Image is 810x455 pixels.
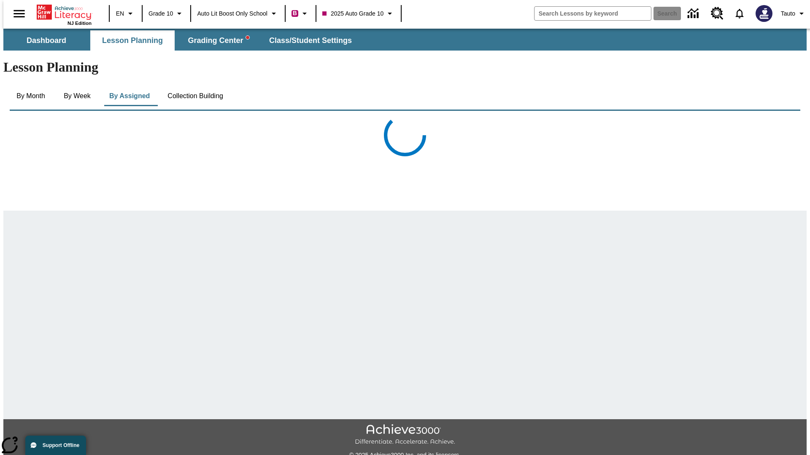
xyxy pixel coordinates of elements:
[116,9,124,18] span: EN
[4,30,89,51] button: Dashboard
[756,5,772,22] img: Avatar
[43,442,79,448] span: Support Offline
[37,4,92,21] a: Home
[56,86,98,106] button: By Week
[781,9,795,18] span: Tauto
[145,6,188,21] button: Grade: Grade 10, Select a grade
[7,1,32,26] button: Open side menu
[188,36,249,45] span: Grading Center
[319,6,398,21] button: Class: 2025 Auto Grade 10, Select your class
[194,6,282,21] button: School: Auto Lit Boost only School, Select your school
[355,424,455,446] img: Achieve3000 Differentiate Accelerate Achieve
[197,9,267,18] span: Auto Lit Boost only School
[246,36,249,39] svg: writing assistant alert
[103,86,157,106] button: By Assigned
[683,2,706,25] a: Data Center
[729,3,751,24] a: Notifications
[37,3,92,26] div: Home
[112,6,139,21] button: Language: EN, Select a language
[161,86,230,106] button: Collection Building
[751,3,778,24] button: Select a new avatar
[27,36,66,45] span: Dashboard
[706,2,729,25] a: Resource Center, Will open in new tab
[102,36,163,45] span: Lesson Planning
[293,8,297,19] span: B
[148,9,173,18] span: Grade 10
[262,30,359,51] button: Class/Student Settings
[3,30,359,51] div: SubNavbar
[778,6,810,21] button: Profile/Settings
[269,36,352,45] span: Class/Student Settings
[10,86,52,106] button: By Month
[3,59,807,75] h1: Lesson Planning
[25,436,86,455] button: Support Offline
[535,7,651,20] input: search field
[322,9,383,18] span: 2025 Auto Grade 10
[176,30,261,51] button: Grading Center
[3,29,807,51] div: SubNavbar
[288,6,313,21] button: Boost Class color is violet red. Change class color
[90,30,175,51] button: Lesson Planning
[67,21,92,26] span: NJ Edition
